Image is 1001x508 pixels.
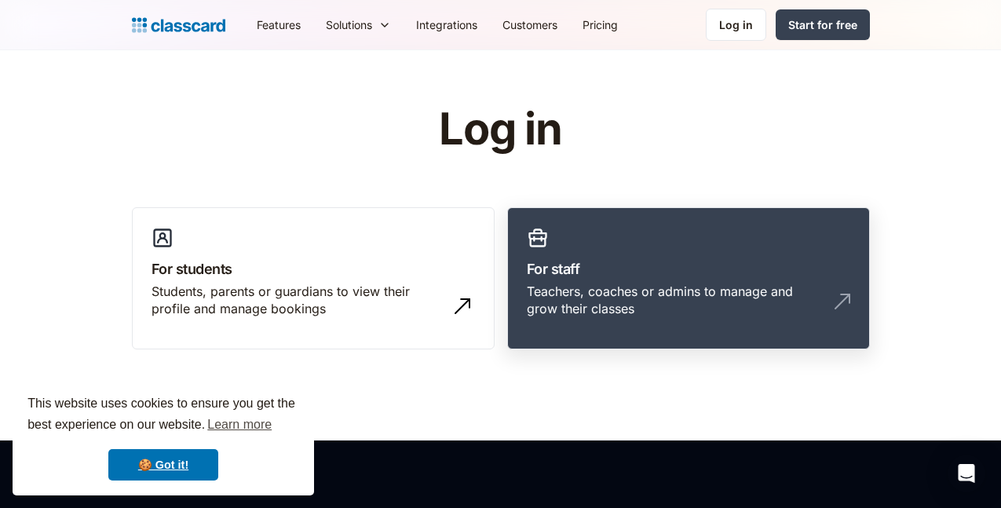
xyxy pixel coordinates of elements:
div: Solutions [313,7,404,42]
a: Log in [706,9,766,41]
a: home [132,14,225,36]
a: Features [244,7,313,42]
h1: Log in [251,105,750,154]
a: Start for free [776,9,870,40]
div: Teachers, coaches or admins to manage and grow their classes [527,283,819,318]
div: Solutions [326,16,372,33]
h3: For students [152,258,475,280]
a: Customers [490,7,570,42]
a: dismiss cookie message [108,449,218,481]
a: Pricing [570,7,630,42]
div: Start for free [788,16,857,33]
a: Integrations [404,7,490,42]
span: This website uses cookies to ensure you get the best experience on our website. [27,394,299,437]
div: Log in [719,16,753,33]
div: Students, parents or guardians to view their profile and manage bookings [152,283,444,318]
div: cookieconsent [13,379,314,495]
a: For studentsStudents, parents or guardians to view their profile and manage bookings [132,207,495,350]
div: Open Intercom Messenger [948,455,985,492]
h3: For staff [527,258,850,280]
a: For staffTeachers, coaches or admins to manage and grow their classes [507,207,870,350]
a: learn more about cookies [205,413,274,437]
